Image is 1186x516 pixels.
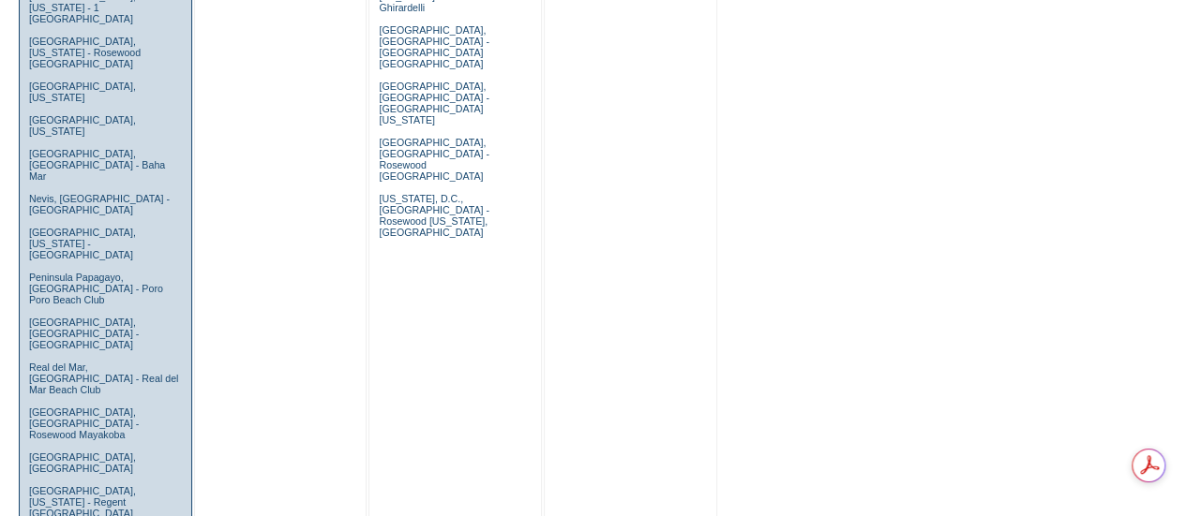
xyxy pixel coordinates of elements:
[29,451,136,474] a: [GEOGRAPHIC_DATA], [GEOGRAPHIC_DATA]
[379,193,488,238] a: [US_STATE], D.C., [GEOGRAPHIC_DATA] - Rosewood [US_STATE], [GEOGRAPHIC_DATA]
[29,193,170,215] a: Nevis, [GEOGRAPHIC_DATA] - [GEOGRAPHIC_DATA]
[29,81,136,103] a: [GEOGRAPHIC_DATA], [US_STATE]
[379,137,488,182] a: [GEOGRAPHIC_DATA], [GEOGRAPHIC_DATA] - Rosewood [GEOGRAPHIC_DATA]
[29,114,136,137] a: [GEOGRAPHIC_DATA], [US_STATE]
[29,148,165,182] a: [GEOGRAPHIC_DATA], [GEOGRAPHIC_DATA] - Baha Mar
[379,24,488,69] a: [GEOGRAPHIC_DATA], [GEOGRAPHIC_DATA] - [GEOGRAPHIC_DATA] [GEOGRAPHIC_DATA]
[29,272,163,305] a: Peninsula Papagayo, [GEOGRAPHIC_DATA] - Poro Poro Beach Club
[29,406,139,440] a: [GEOGRAPHIC_DATA], [GEOGRAPHIC_DATA] - Rosewood Mayakoba
[29,361,179,395] a: Real del Mar, [GEOGRAPHIC_DATA] - Real del Mar Beach Club
[29,317,139,350] a: [GEOGRAPHIC_DATA], [GEOGRAPHIC_DATA] - [GEOGRAPHIC_DATA]
[29,227,136,260] a: [GEOGRAPHIC_DATA], [US_STATE] - [GEOGRAPHIC_DATA]
[29,36,141,69] a: [GEOGRAPHIC_DATA], [US_STATE] - Rosewood [GEOGRAPHIC_DATA]
[379,81,488,125] a: [GEOGRAPHIC_DATA], [GEOGRAPHIC_DATA] - [GEOGRAPHIC_DATA] [US_STATE]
